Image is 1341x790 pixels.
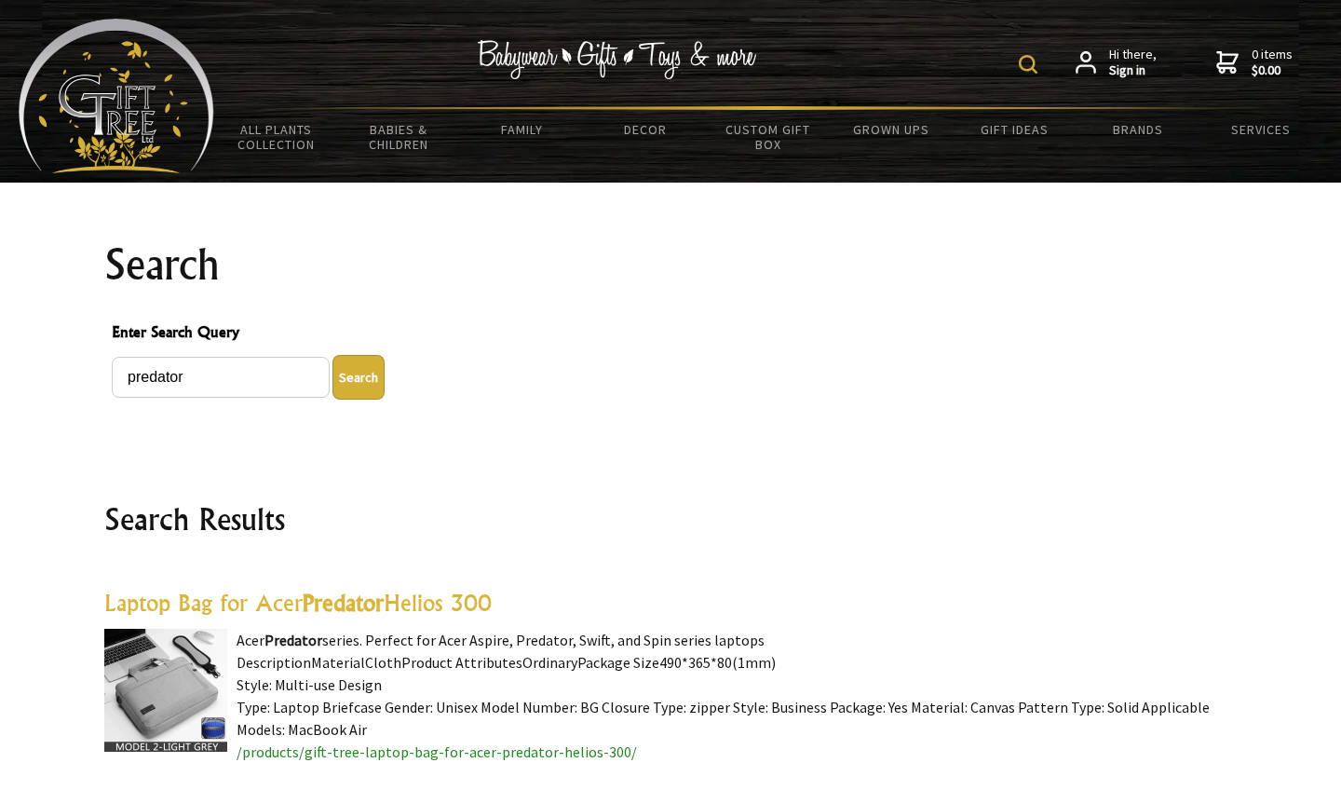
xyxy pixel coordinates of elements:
[1109,62,1157,79] strong: Sign in
[264,631,322,649] highlight: Predator
[477,40,756,79] img: Babywear - Gifts - Toys & more
[214,110,337,164] a: All Plants Collection
[237,742,637,761] a: /products/gift-tree-laptop-bag-for-acer-predator-helios-300/
[1076,47,1157,79] a: Hi there,Sign in
[332,355,385,400] button: Enter Search Query
[1199,110,1322,149] a: Services
[104,497,1237,541] h2: Search Results
[1216,47,1293,79] a: 0 items$0.00
[1077,110,1199,149] a: Brands
[953,110,1076,149] a: Gift Ideas
[707,110,830,164] a: Custom Gift Box
[1019,55,1037,74] img: product search
[303,589,384,617] highlight: Predator
[104,629,227,752] img: Laptop Bag for Acer Predator Helios 300
[584,110,707,149] a: Decor
[104,242,1237,287] h1: Search
[337,110,460,164] a: Babies & Children
[112,357,330,398] input: Enter Search Query
[460,110,583,149] a: Family
[19,19,214,173] img: Babyware - Gifts - Toys and more...
[1252,62,1293,79] strong: $0.00
[104,589,492,617] a: Laptop Bag for AcerPredatorHelios 300
[830,110,953,149] a: Grown Ups
[112,320,1229,347] span: Enter Search Query
[1109,47,1157,79] span: Hi there,
[1252,46,1293,79] span: 0 items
